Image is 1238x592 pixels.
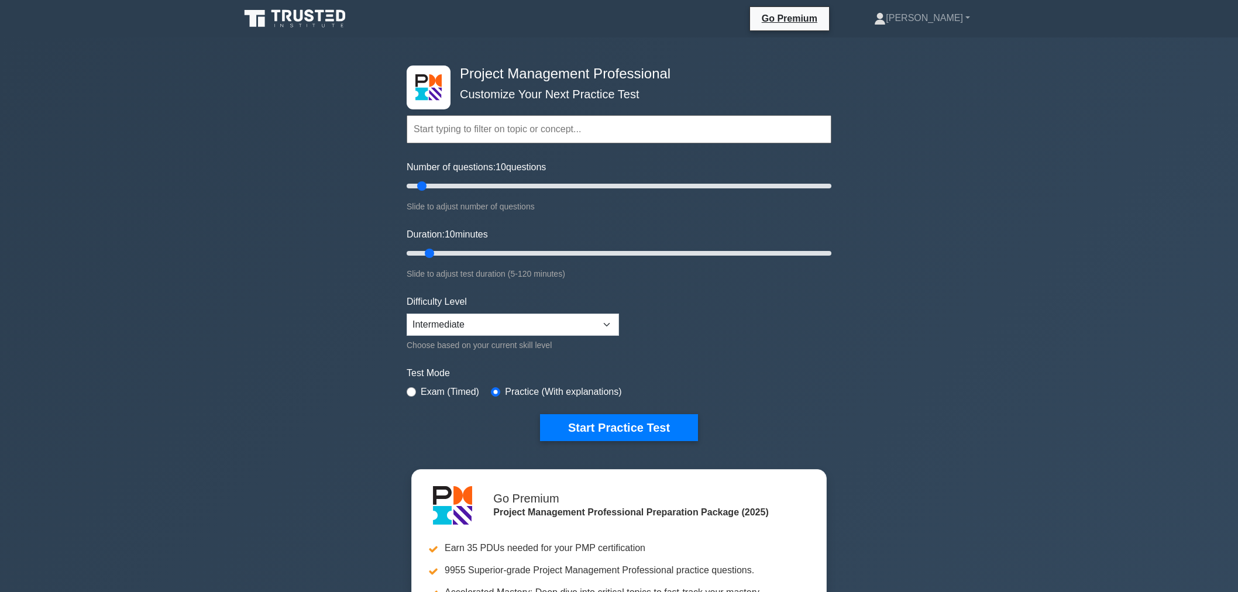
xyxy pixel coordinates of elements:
[445,229,455,239] span: 10
[407,199,831,214] div: Slide to adjust number of questions
[407,267,831,281] div: Slide to adjust test duration (5-120 minutes)
[455,66,774,82] h4: Project Management Professional
[755,11,824,26] a: Go Premium
[496,162,506,172] span: 10
[421,385,479,399] label: Exam (Timed)
[407,295,467,309] label: Difficulty Level
[407,228,488,242] label: Duration: minutes
[407,115,831,143] input: Start typing to filter on topic or concept...
[846,6,998,30] a: [PERSON_NAME]
[407,160,546,174] label: Number of questions: questions
[407,366,831,380] label: Test Mode
[505,385,621,399] label: Practice (With explanations)
[540,414,698,441] button: Start Practice Test
[407,338,619,352] div: Choose based on your current skill level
